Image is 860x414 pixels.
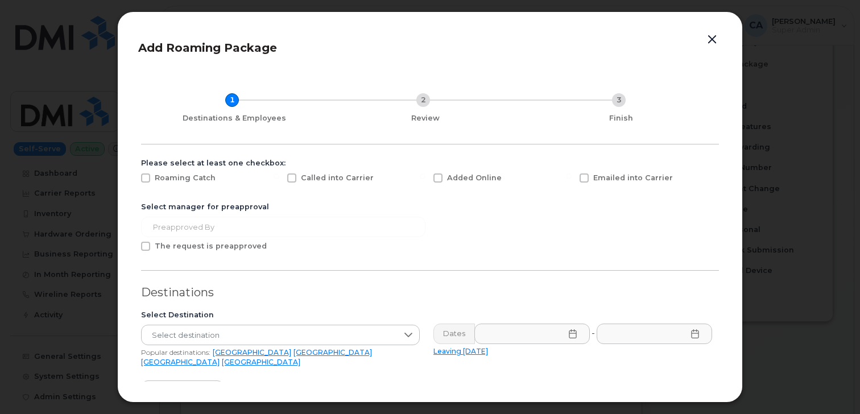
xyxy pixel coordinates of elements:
div: Review [332,113,519,123]
input: Called into Carrier [274,173,279,179]
span: The request is preapproved [155,242,267,250]
input: Please fill out this field [474,324,590,344]
span: Added Online [447,173,502,182]
a: [GEOGRAPHIC_DATA] [222,358,300,366]
div: - [589,324,597,344]
div: Select manager for preapproval [141,202,719,212]
a: [GEOGRAPHIC_DATA] [213,348,291,357]
button: Add destination [141,380,224,401]
div: Finish [528,113,714,123]
input: Please fill out this field [597,324,712,344]
span: Select destination [142,325,398,346]
div: Destinations [141,284,719,301]
a: Leaving [DATE] [433,347,488,355]
input: Emailed into Carrier [566,173,572,179]
span: Emailed into Carrier [593,173,673,182]
div: 2 [416,93,430,107]
span: Popular destinations: [141,348,210,357]
div: Please select at least one checkbox: [141,158,719,168]
span: Add Roaming Package [138,41,277,55]
a: [GEOGRAPHIC_DATA] [141,358,220,366]
div: Select Destination [141,310,420,320]
span: Roaming Catch [155,173,216,182]
input: Added Online [420,173,425,179]
span: Called into Carrier [301,173,374,182]
input: Preapproved by [141,217,425,237]
a: [GEOGRAPHIC_DATA] [293,348,372,357]
div: 3 [612,93,626,107]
